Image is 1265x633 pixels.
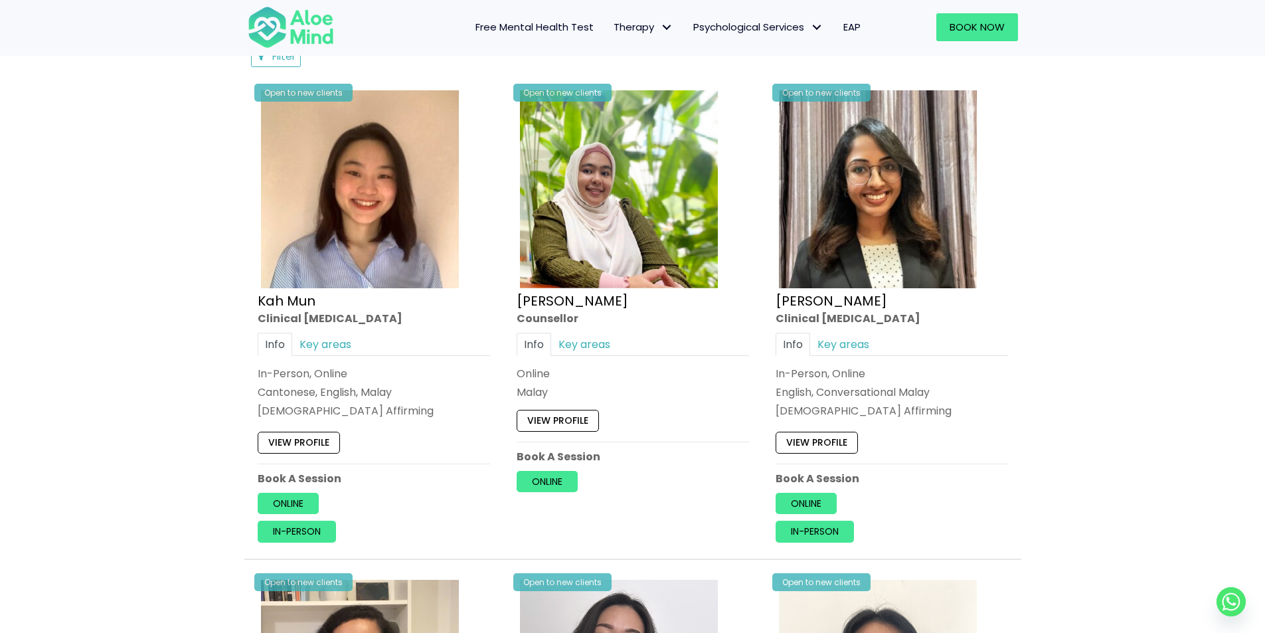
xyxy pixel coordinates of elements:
img: Shaheda Counsellor [520,90,718,288]
div: [DEMOGRAPHIC_DATA] Affirming [776,403,1008,418]
span: Filter [272,49,295,63]
a: Info [258,333,292,356]
div: Open to new clients [513,84,612,102]
a: Info [776,333,810,356]
span: Free Mental Health Test [475,20,594,34]
div: Counsellor [517,310,749,325]
a: Online [258,493,319,514]
img: croped-Anita_Profile-photo-300×300 [779,90,977,288]
a: Online [776,493,837,514]
a: View profile [517,410,599,431]
span: EAP [843,20,861,34]
p: Book A Session [776,471,1008,486]
button: Filter Listings [251,46,301,67]
a: View profile [776,432,858,453]
div: Open to new clients [254,573,353,591]
span: Psychological Services [693,20,823,34]
a: Free Mental Health Test [465,13,604,41]
span: Psychological Services: submenu [807,18,827,37]
a: EAP [833,13,871,41]
p: English, Conversational Malay [776,385,1008,400]
div: Clinical [MEDICAL_DATA] [776,310,1008,325]
p: Cantonese, English, Malay [258,385,490,400]
a: Online [517,471,578,492]
a: In-person [258,521,336,542]
span: Therapy: submenu [657,18,677,37]
a: Key areas [810,333,877,356]
p: Malay [517,385,749,400]
div: In-Person, Online [776,366,1008,381]
div: Open to new clients [772,573,871,591]
a: Psychological ServicesPsychological Services: submenu [683,13,833,41]
a: TherapyTherapy: submenu [604,13,683,41]
a: Whatsapp [1217,587,1246,616]
span: Book Now [950,20,1005,34]
div: Clinical [MEDICAL_DATA] [258,310,490,325]
span: Therapy [614,20,673,34]
a: View profile [258,432,340,453]
nav: Menu [351,13,871,41]
div: Open to new clients [254,84,353,102]
p: Book A Session [258,471,490,486]
a: Key areas [551,333,618,356]
a: Key areas [292,333,359,356]
a: In-person [776,521,854,542]
a: Info [517,333,551,356]
div: Open to new clients [772,84,871,102]
div: [DEMOGRAPHIC_DATA] Affirming [258,403,490,418]
a: [PERSON_NAME] [776,291,887,310]
a: [PERSON_NAME] [517,291,628,310]
div: In-Person, Online [258,366,490,381]
div: Online [517,366,749,381]
div: Open to new clients [513,573,612,591]
img: Kah Mun-profile-crop-300×300 [261,90,459,288]
a: Kah Mun [258,291,315,310]
a: Book Now [936,13,1018,41]
img: Aloe mind Logo [248,5,334,49]
p: Book A Session [517,448,749,464]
